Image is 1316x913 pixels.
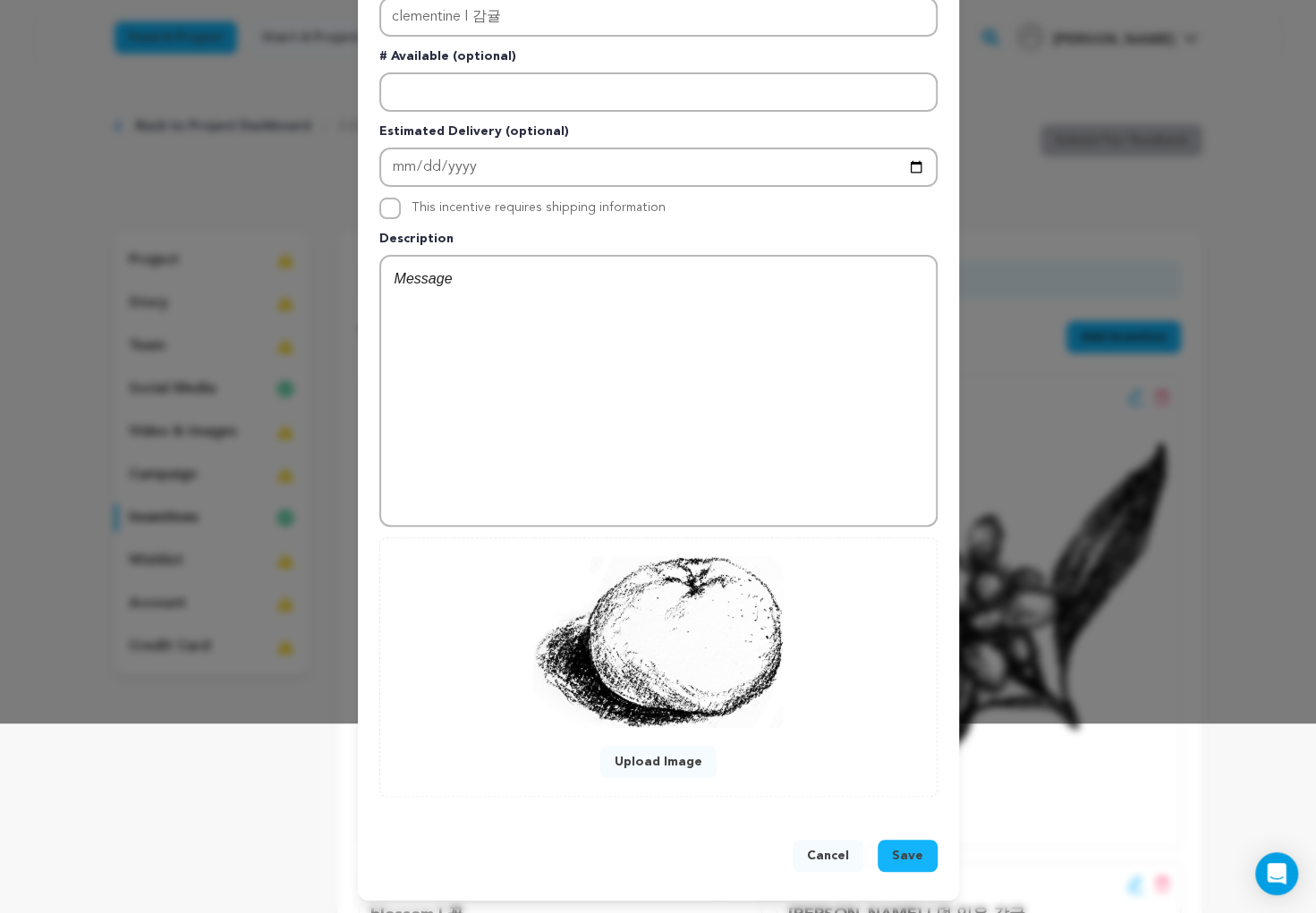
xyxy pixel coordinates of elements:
[412,201,666,214] label: This incentive requires shipping information
[892,847,923,865] span: Save
[878,840,938,872] button: Save
[793,840,863,872] button: Cancel
[379,148,938,187] input: Enter Estimated Delivery
[379,123,938,148] p: Estimated Delivery (optional)
[379,230,938,255] p: Description
[600,746,717,778] button: Upload Image
[1255,852,1298,895] div: Open Intercom Messenger
[379,72,938,112] input: Enter number available
[379,47,938,72] p: # Available (optional)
